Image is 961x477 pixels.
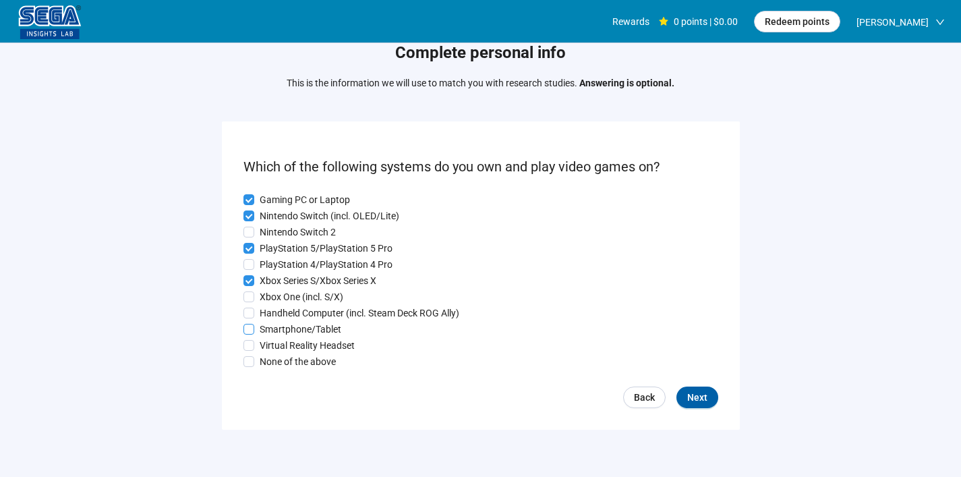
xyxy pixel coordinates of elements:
[260,338,355,353] p: Virtual Reality Headset
[687,390,707,405] span: Next
[935,18,945,27] span: down
[260,192,350,207] p: Gaming PC or Laptop
[765,14,829,29] span: Redeem points
[260,289,343,304] p: Xbox One (incl. S/X)
[260,322,341,337] p: Smartphone/Tablet
[754,11,840,32] button: Redeem points
[260,225,336,240] p: Nintendo Switch 2
[287,76,674,90] p: This is the information we will use to match you with research studies.
[260,241,392,256] p: PlayStation 5/PlayStation 5 Pro
[260,257,392,272] p: PlayStation 4/PlayStation 4 Pro
[634,390,655,405] span: Back
[260,273,376,288] p: Xbox Series S/Xbox Series X
[676,387,718,408] button: Next
[260,208,399,223] p: Nintendo Switch (incl. OLED/Lite)
[260,306,459,320] p: Handheld Computer (incl. Steam Deck ROG Ally)
[260,354,336,369] p: None of the above
[856,1,929,44] span: [PERSON_NAME]
[243,157,718,177] p: Which of the following systems do you own and play video games on?
[659,17,668,26] span: star
[623,387,666,408] a: Back
[579,78,674,88] strong: Answering is optional.
[287,40,674,66] h1: Complete personal info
